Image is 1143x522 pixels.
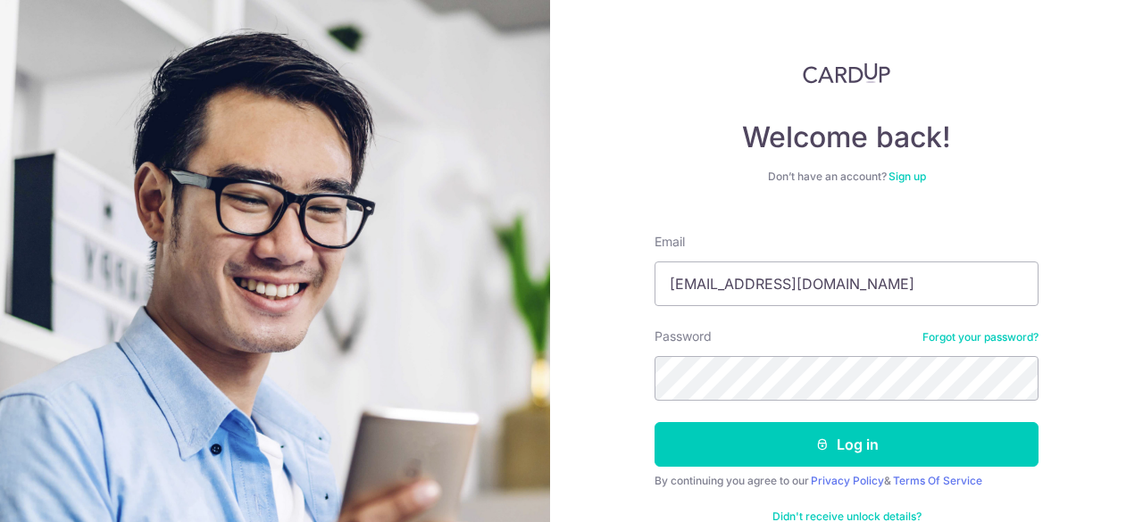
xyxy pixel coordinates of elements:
label: Password [655,327,712,345]
label: Email [655,233,685,251]
button: Log in [655,422,1039,467]
a: Privacy Policy [811,474,884,487]
div: By continuing you agree to our & [655,474,1039,488]
img: CardUp Logo [803,62,890,84]
h4: Welcome back! [655,120,1039,155]
input: Enter your Email [655,261,1039,306]
a: Terms Of Service [893,474,982,487]
a: Sign up [889,170,926,183]
a: Forgot your password? [922,330,1039,344]
div: Don’t have an account? [655,170,1039,184]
